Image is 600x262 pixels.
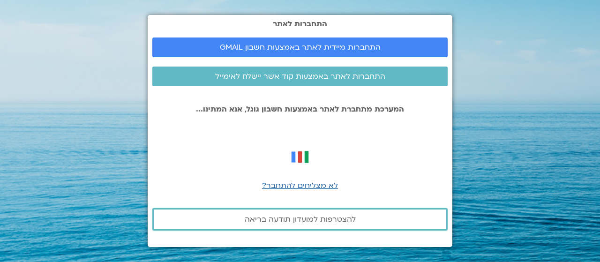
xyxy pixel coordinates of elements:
[220,43,381,52] span: התחברות מיידית לאתר באמצעות חשבון GMAIL
[152,208,448,231] a: להצטרפות למועדון תודעה בריאה
[152,67,448,86] a: התחברות לאתר באמצעות קוד אשר יישלח לאימייל
[152,20,448,28] h2: התחברות לאתר
[245,215,356,224] span: להצטרפות למועדון תודעה בריאה
[152,105,448,113] p: המערכת מתחברת לאתר באמצעות חשבון גוגל, אנא המתינו...
[262,180,338,191] a: לא מצליחים להתחבר?
[152,37,448,57] a: התחברות מיידית לאתר באמצעות חשבון GMAIL
[215,72,385,81] span: התחברות לאתר באמצעות קוד אשר יישלח לאימייל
